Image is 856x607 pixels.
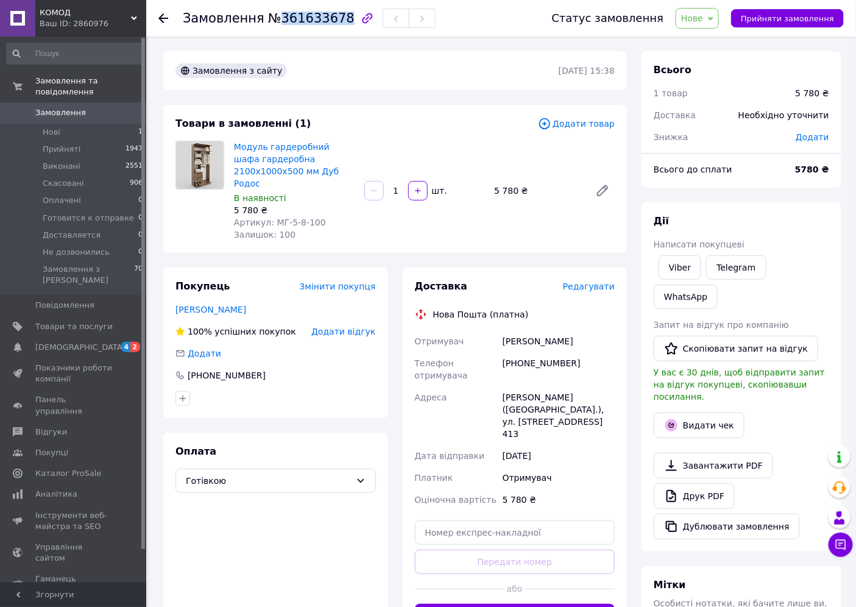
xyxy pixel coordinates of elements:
button: Дублювати замовлення [654,514,800,539]
div: Повернутися назад [158,12,168,24]
a: Telegram [706,255,766,280]
span: Гаманець компанії [35,573,113,595]
b: 5780 ₴ [795,165,829,174]
span: Інструменти веб-майстра та SEO [35,510,113,532]
button: Чат з покупцем [829,533,853,557]
span: КОМОД [40,7,131,18]
a: WhatsApp [654,285,718,309]
span: Мітки [654,579,686,591]
a: Завантажити PDF [654,453,773,478]
span: Залишок: 100 [234,230,295,240]
span: [DEMOGRAPHIC_DATA] [35,342,126,353]
span: Додати [796,132,829,142]
span: Редагувати [563,282,615,291]
span: 4 [121,342,131,352]
div: Необхідно уточнити [731,102,837,129]
span: Дії [654,215,669,227]
span: Всього [654,64,692,76]
span: Готівкою [186,474,351,488]
div: [PHONE_NUMBER] [186,369,267,382]
span: або [504,583,525,595]
span: Всього до сплати [654,165,732,174]
span: Покупець [175,280,230,292]
span: Доставляется [43,230,101,241]
span: Товари в замовленні (1) [175,118,311,129]
span: Отримувач [415,336,464,346]
span: Замовлення та повідомлення [35,76,146,98]
div: [DATE] [500,445,617,467]
span: 1 [138,127,143,138]
span: Нові [43,127,60,138]
div: Ваш ID: 2860976 [40,18,146,29]
div: Замовлення з сайту [175,63,287,78]
span: Аналітика [35,489,77,500]
div: Нова Пошта (платна) [430,308,532,321]
span: Запит на відгук про компанію [654,320,789,330]
span: Товари та послуги [35,321,113,332]
span: У вас є 30 днів, щоб відправити запит на відгук покупцеві, скопіювавши посилання. [654,367,825,402]
span: 0 [138,230,143,241]
span: Замовлення [183,11,264,26]
a: Редагувати [590,179,615,203]
div: [PERSON_NAME] [500,330,617,352]
div: Статус замовлення [552,12,664,24]
span: Управління сайтом [35,542,113,564]
span: Прийняти замовлення [741,14,834,23]
span: Показники роботи компанії [35,363,113,385]
button: Видати чек [654,413,745,438]
input: Номер експрес-накладної [415,520,615,545]
a: Модуль гардеробний шафа гардеробна 2100х1000х500 мм Дуб Родос [234,142,339,188]
span: Адреса [415,392,447,402]
span: Додати відгук [311,327,375,336]
span: Прийняті [43,144,80,155]
span: 906 [130,178,143,189]
span: Дата відправки [415,451,485,461]
span: Виконані [43,161,80,172]
div: 5 780 ₴ [489,182,585,199]
span: Знижка [654,132,688,142]
span: 100% [188,327,212,336]
span: 2551 [126,161,143,172]
button: Прийняти замовлення [731,9,844,27]
span: Артикул: МГ-5-8-100 [234,218,326,227]
span: 70 [134,264,143,286]
span: Каталог ProSale [35,468,101,479]
div: [PHONE_NUMBER] [500,352,617,386]
input: Пошук [6,43,144,65]
span: Замовлення з [PERSON_NAME] [43,264,134,286]
span: Готовится к отправке [43,213,134,224]
span: 0 [138,247,143,258]
span: Замовлення [35,107,86,118]
span: Панель управління [35,394,113,416]
span: Скасовані [43,178,84,189]
span: В наявності [234,193,286,203]
div: [PERSON_NAME] ([GEOGRAPHIC_DATA].), ул. [STREET_ADDRESS] 413 [500,386,617,445]
button: Скопіювати запит на відгук [654,336,818,361]
a: Друк PDF [654,483,735,509]
a: Viber [659,255,701,280]
div: Отримувач [500,467,617,489]
span: Повідомлення [35,300,94,311]
div: успішних покупок [175,325,296,338]
span: Телефон отримувача [415,358,468,380]
div: 5 780 ₴ [500,489,617,511]
span: Не дозвонились [43,247,110,258]
span: Додати товар [538,117,615,130]
time: [DATE] 15:38 [559,66,615,76]
span: Доставка [654,110,696,120]
span: 1947 [126,144,143,155]
span: 0 [138,195,143,206]
span: Нове [681,13,703,23]
span: Змінити покупця [300,282,376,291]
div: шт. [429,185,448,197]
span: Відгуки [35,427,67,438]
span: Оплачені [43,195,81,206]
span: 1 товар [654,88,688,98]
span: Платник [415,473,453,483]
span: Написати покупцеві [654,240,745,249]
span: Покупці [35,447,68,458]
span: №361633678 [268,11,355,26]
span: 0 [138,213,143,224]
span: Додати [188,349,221,358]
img: Модуль гардеробний шафа гардеробна 2100х1000х500 мм Дуб Родос [176,141,224,189]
